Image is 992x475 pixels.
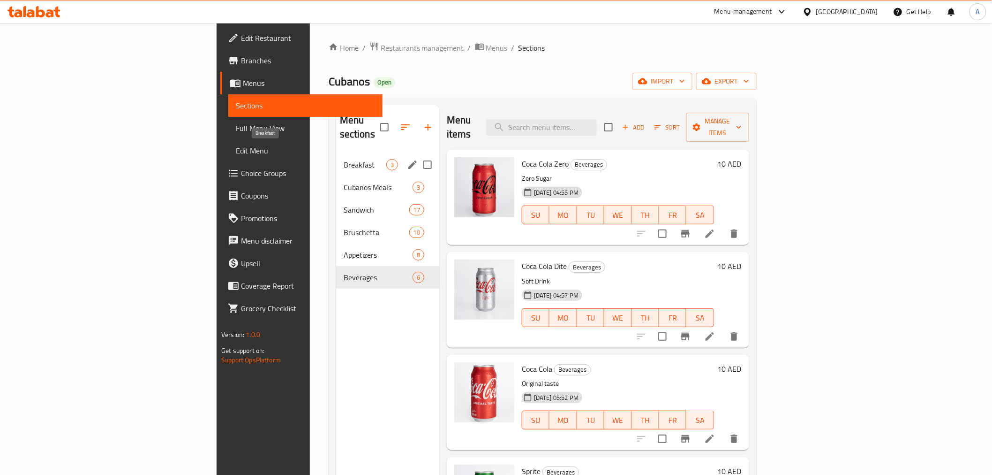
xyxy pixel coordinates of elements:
[220,230,382,252] a: Menu disclaimer
[549,308,577,327] button: MO
[241,235,375,246] span: Menu disclaimer
[648,120,686,135] span: Sort items
[236,145,375,156] span: Edit Menu
[228,117,382,139] a: Full Menu View
[246,329,261,341] span: 1.0.0
[526,311,546,325] span: SU
[652,120,683,135] button: Sort
[221,354,281,366] a: Support.OpsPlatform
[522,157,569,171] span: Coca Cola Zero
[241,258,375,269] span: Upsell
[329,42,757,54] nav: breadcrumb
[374,77,395,88] div: Open
[241,213,375,224] span: Promotions
[571,159,607,170] span: Beverages
[241,32,375,44] span: Edit Restaurant
[816,7,878,17] div: [GEOGRAPHIC_DATA]
[718,260,742,273] h6: 10 AED
[417,116,439,138] button: Add section
[604,206,631,224] button: WE
[653,429,672,449] span: Select to update
[511,42,515,54] li: /
[581,414,601,427] span: TU
[375,117,394,137] span: Select all sections
[555,364,590,375] span: Beverages
[704,433,715,444] a: Edit menu item
[228,94,382,117] a: Sections
[447,113,475,141] h2: Menu items
[526,414,546,427] span: SU
[336,266,439,289] div: Beverages6
[569,261,605,273] div: Beverages
[220,49,382,72] a: Branches
[608,208,628,222] span: WE
[686,411,714,429] button: SA
[618,120,648,135] span: Add item
[336,221,439,244] div: Bruschetta10
[654,122,680,133] span: Sort
[522,259,567,273] span: Coca Cola Dite
[663,208,683,222] span: FR
[690,311,710,325] span: SA
[549,206,577,224] button: MO
[236,100,375,111] span: Sections
[220,252,382,275] a: Upsell
[549,411,577,429] button: MO
[653,224,672,244] span: Select to update
[344,272,413,283] span: Beverages
[413,251,424,260] span: 8
[522,378,714,390] p: Original taste
[522,276,714,287] p: Soft Drink
[406,158,420,172] button: edit
[663,414,683,427] span: FR
[581,208,601,222] span: TU
[344,182,413,193] span: Cubanos Meals
[526,208,546,222] span: SU
[696,73,757,90] button: export
[344,227,409,238] span: Bruschetta
[723,428,745,450] button: delete
[704,76,749,87] span: export
[228,139,382,162] a: Edit Menu
[604,411,631,429] button: WE
[241,55,375,66] span: Branches
[653,327,672,346] span: Select to update
[381,42,464,54] span: Restaurants management
[636,414,655,427] span: TH
[522,308,549,327] button: SU
[636,208,655,222] span: TH
[486,119,597,136] input: search
[690,414,710,427] span: SA
[569,262,605,273] span: Beverages
[663,311,683,325] span: FR
[336,150,439,292] nav: Menu sections
[344,159,386,170] span: Breakfast
[454,157,514,217] img: Coca Cola Zero
[632,308,659,327] button: TH
[674,222,697,245] button: Branch-specific-item
[241,168,375,179] span: Choice Groups
[686,113,749,142] button: Manage items
[618,120,648,135] button: Add
[220,27,382,49] a: Edit Restaurant
[718,362,742,375] h6: 10 AED
[686,206,714,224] button: SA
[723,222,745,245] button: delete
[608,311,628,325] span: WE
[241,190,375,201] span: Coupons
[344,249,413,260] span: Appetizers
[220,72,382,94] a: Menus
[241,280,375,291] span: Coverage Report
[336,153,439,176] div: Breakfast3edit
[221,345,264,357] span: Get support on:
[336,244,439,266] div: Appetizers8
[243,77,375,89] span: Menus
[336,176,439,199] div: Cubanos Meals3
[522,173,714,184] p: Zero Sugar
[976,7,980,17] span: A
[220,207,382,230] a: Promotions
[374,78,395,86] span: Open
